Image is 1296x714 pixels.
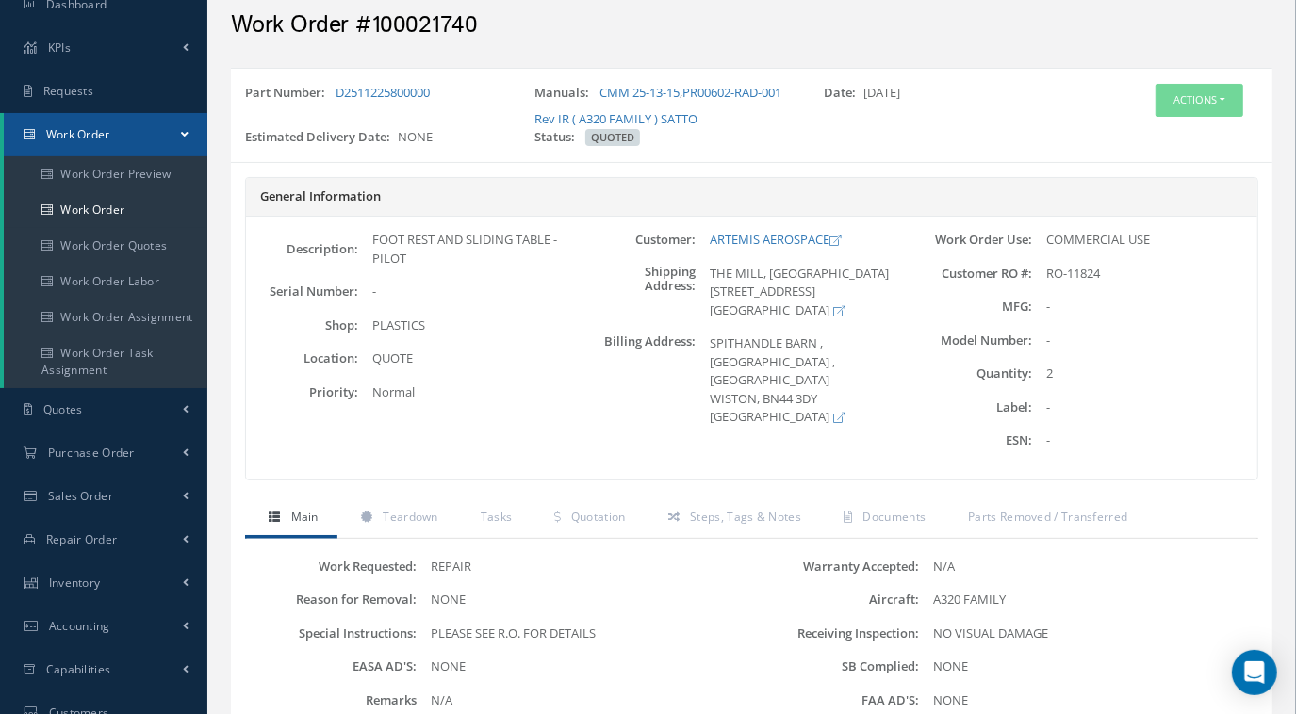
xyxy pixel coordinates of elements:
div: N/A [418,691,752,710]
div: Open Intercom Messenger [1232,650,1277,695]
label: Location: [246,351,358,365]
label: Quantity: [920,366,1032,381]
div: NONE [418,657,752,676]
div: FOOT REST AND SLIDING TABLE - PILOT [358,231,582,268]
a: Steps, Tags & Notes [645,499,820,539]
span: Tasks [481,509,513,525]
div: NONE [231,128,520,154]
a: Quotation [531,499,644,539]
label: FAA AD'S: [752,693,920,707]
label: Work Requested: [250,560,418,574]
a: Work Order Task Assignment [4,335,207,388]
div: A320 FAMILY [919,591,1254,609]
div: , [520,84,810,128]
label: Customer: [583,233,696,247]
div: N/A [919,558,1254,576]
div: - [1033,332,1257,350]
span: Quotation [571,509,626,525]
label: Manuals: [534,84,597,103]
label: Shipping Address: [583,265,696,320]
a: D2511225800000 [336,84,430,101]
label: Reason for Removal: [250,592,418,607]
a: Work Order [4,192,207,228]
div: COMMERCIAL USE [1033,231,1257,250]
a: Tasks [457,499,532,539]
div: NONE [418,591,752,609]
a: Work Order Preview [4,156,207,192]
label: Part Number: [245,84,333,103]
a: Parts Removed / Transferred [944,499,1146,539]
a: PR00602-RAD-001 Rev IR ( A320 FAMILY ) SATTO [534,84,781,127]
div: - [1033,398,1257,417]
label: Status: [534,128,582,147]
label: SB Complied: [752,659,920,673]
a: Main [245,499,337,539]
div: THE MILL, [GEOGRAPHIC_DATA] [STREET_ADDRESS] [GEOGRAPHIC_DATA] [696,265,920,320]
label: Remarks [250,693,418,707]
h2: Work Order #100021740 [231,11,1272,40]
div: QUOTE [358,349,582,368]
div: 2 [1033,365,1257,383]
div: PLEASE SEE R.O. FOR DETAILS [418,625,752,643]
span: Repair Order [46,531,118,547]
span: - [372,283,376,300]
label: Work Order Use: [920,233,1032,247]
span: Quotes [43,401,83,417]
div: PLASTICS [358,316,582,335]
div: NO VISUAL DAMAGE [919,625,1254,643]
span: Documents [863,509,927,525]
span: RO-11824 [1047,265,1101,282]
span: Parts Removed / Transferred [968,509,1127,525]
div: [DATE] [810,84,1099,128]
span: Work Order [46,126,110,142]
span: Capabilities [46,661,111,677]
label: Description: [246,242,358,256]
div: REPAIR [418,558,752,576]
a: CMM 25-13-15 [599,84,680,101]
div: - [1033,298,1257,316]
a: ARTEMIS AEROSPACE [710,231,841,248]
span: Sales Order [48,488,113,504]
label: Aircraft: [752,592,920,607]
label: Model Number: [920,333,1032,348]
span: KPIs [48,40,71,56]
div: NONE [919,657,1254,676]
div: SPITHANDLE BARN , [GEOGRAPHIC_DATA] , [GEOGRAPHIC_DATA] WISTON, BN44 3DY [GEOGRAPHIC_DATA] [696,334,920,427]
label: MFG: [920,300,1032,314]
label: Serial Number: [246,284,358,299]
span: Main [291,509,319,525]
span: Teardown [383,509,437,525]
span: Accounting [49,618,110,634]
label: Date: [824,84,863,103]
label: EASA AD'S: [250,659,418,673]
label: Special Instructions: [250,626,418,641]
label: Customer RO #: [920,267,1032,281]
label: Estimated Delivery Date: [245,128,398,147]
a: Work Order [4,113,207,156]
h5: General Information [260,189,1243,204]
a: Teardown [337,499,457,539]
div: Normal [358,383,582,402]
label: Warranty Accepted: [752,560,920,574]
div: - [1033,431,1257,450]
label: Priority: [246,385,358,399]
span: Purchase Order [48,445,135,461]
button: Actions [1156,84,1243,117]
span: Inventory [49,575,101,591]
label: Billing Address: [583,334,696,427]
a: Documents [820,499,944,539]
label: Label: [920,400,1032,414]
a: Work Order Assignment [4,300,207,335]
a: Work Order Quotes [4,228,207,264]
span: Requests [43,83,93,99]
span: Steps, Tags & Notes [690,509,801,525]
span: QUOTED [585,129,640,146]
a: Work Order Labor [4,264,207,300]
label: Shop: [246,318,358,333]
label: ESN: [920,433,1032,447]
label: Receiving Inspection: [752,626,920,641]
div: NONE [919,691,1254,710]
